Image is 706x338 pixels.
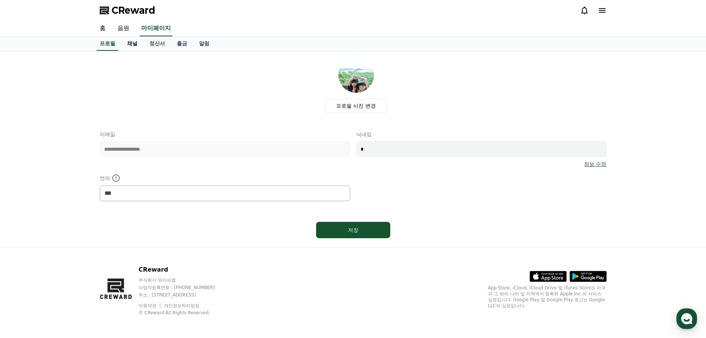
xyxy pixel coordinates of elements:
a: 출금 [171,37,193,51]
p: 주소 : [STREET_ADDRESS] [139,292,229,298]
a: 홈 [2,235,49,254]
a: 홈 [94,21,112,36]
a: 채널 [121,37,143,51]
a: 대화 [49,235,96,254]
a: 마이페이지 [140,21,172,36]
span: 홈 [23,246,28,252]
p: CReward [139,265,229,274]
p: 주식회사 와이피랩 [139,277,229,283]
a: 설정 [96,235,142,254]
a: CReward [100,4,155,16]
img: profile_image [338,57,374,93]
a: 프로필 [97,37,118,51]
a: 알림 [193,37,215,51]
a: 개인정보처리방침 [164,303,199,308]
p: 언어 [100,174,350,183]
a: 이용약관 [139,303,162,308]
p: 이메일 [100,131,350,138]
p: 사업자등록번호 : [PHONE_NUMBER] [139,285,229,291]
span: CReward [112,4,155,16]
p: App Store, iCloud, iCloud Drive 및 iTunes Store는 미국과 그 밖의 나라 및 지역에서 등록된 Apple Inc.의 서비스 상표입니다. Goo... [488,285,607,309]
p: © CReward All Rights Reserved. [139,310,229,316]
a: 음원 [112,21,135,36]
div: 저장 [331,226,375,234]
button: 저장 [316,222,390,238]
a: 정산서 [143,37,171,51]
span: 대화 [68,247,77,253]
a: 정보 수정 [584,160,606,168]
p: 닉네임 [356,131,607,138]
label: 프로필 사진 변경 [325,99,387,113]
span: 설정 [115,246,123,252]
